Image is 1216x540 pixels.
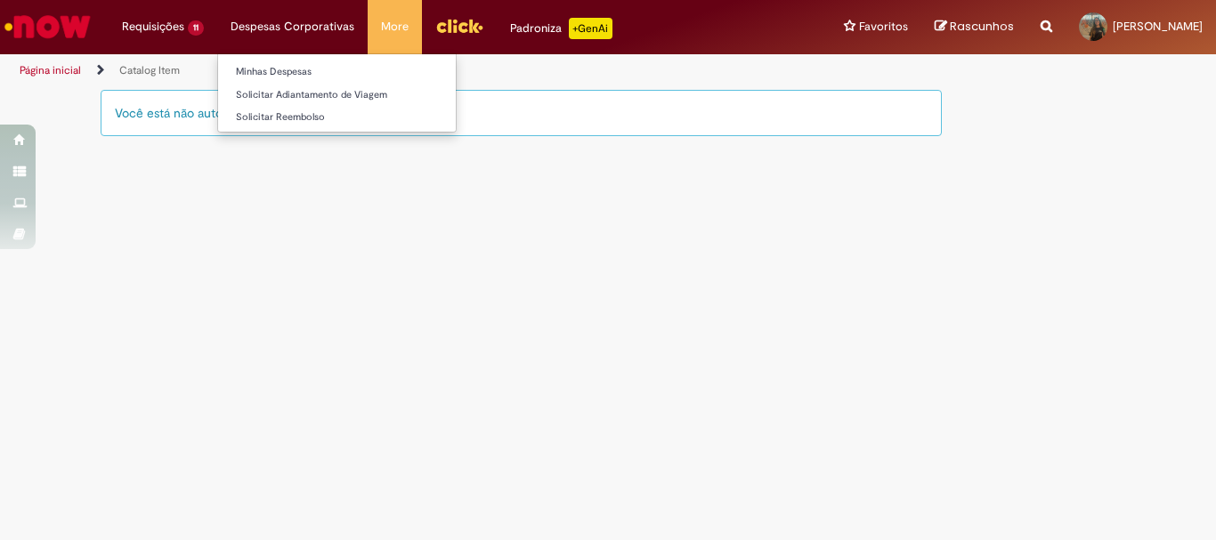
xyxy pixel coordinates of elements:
span: Favoritos [859,18,908,36]
a: Catalog Item [119,63,180,77]
a: Solicitar Reembolso [218,108,456,127]
a: Solicitar Adiantamento de Viagem [218,85,456,105]
div: Você está não autorizado, ou o registro não é válido. [101,90,942,136]
div: Padroniza [510,18,612,39]
ul: Trilhas de página [13,54,798,87]
a: Minhas Despesas [218,62,456,82]
img: click_logo_yellow_360x200.png [435,12,483,39]
a: Página inicial [20,63,81,77]
span: Despesas Corporativas [231,18,354,36]
span: Rascunhos [950,18,1014,35]
span: More [381,18,409,36]
span: [PERSON_NAME] [1113,19,1203,34]
img: ServiceNow [2,9,93,44]
span: Requisições [122,18,184,36]
span: 11 [188,20,204,36]
a: Rascunhos [935,19,1014,36]
p: +GenAi [569,18,612,39]
ul: Despesas Corporativas [217,53,457,133]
